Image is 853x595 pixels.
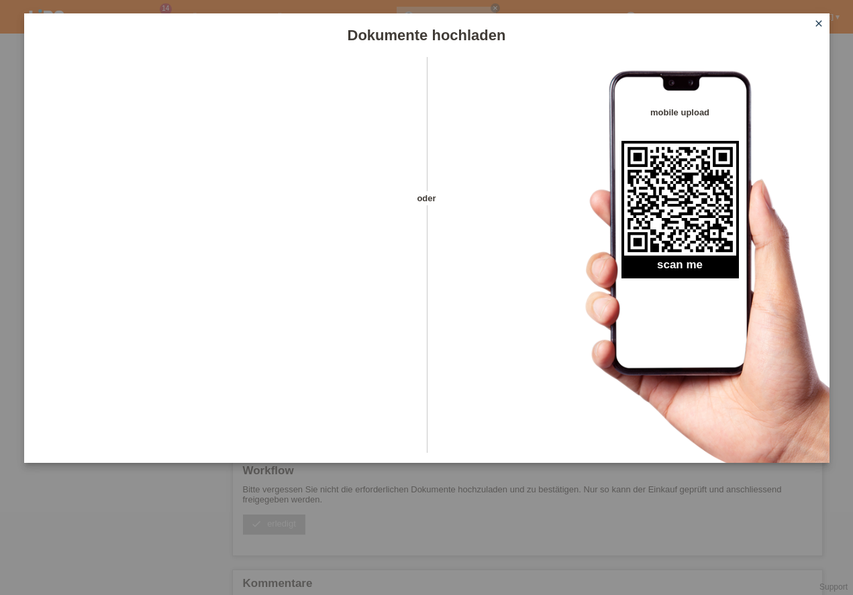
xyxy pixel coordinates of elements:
a: close [810,17,827,32]
h1: Dokumente hochladen [24,27,830,44]
span: oder [403,191,450,205]
iframe: Upload [44,91,403,426]
h4: mobile upload [621,107,739,117]
h2: scan me [621,258,739,278]
i: close [813,18,824,29]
